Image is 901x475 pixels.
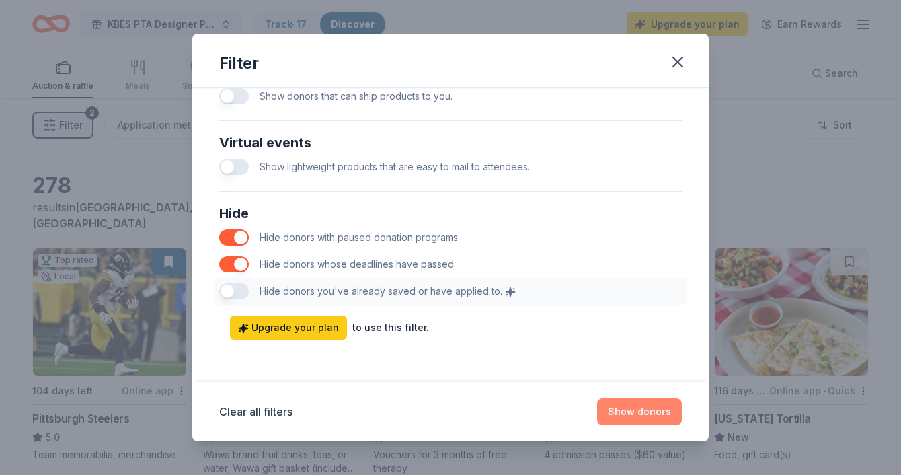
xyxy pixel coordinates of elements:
[219,404,292,420] button: Clear all filters
[238,320,339,336] span: Upgrade your plan
[219,52,259,74] div: Filter
[260,90,453,102] span: Show donors that can ship products to you.
[260,231,460,243] span: Hide donors with paused donation programs.
[219,132,682,153] div: Virtual events
[260,258,456,270] span: Hide donors whose deadlines have passed.
[352,320,429,336] div: to use this filter.
[597,398,682,425] button: Show donors
[260,161,530,172] span: Show lightweight products that are easy to mail to attendees.
[219,203,682,224] div: Hide
[230,316,347,340] a: Upgrade your plan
